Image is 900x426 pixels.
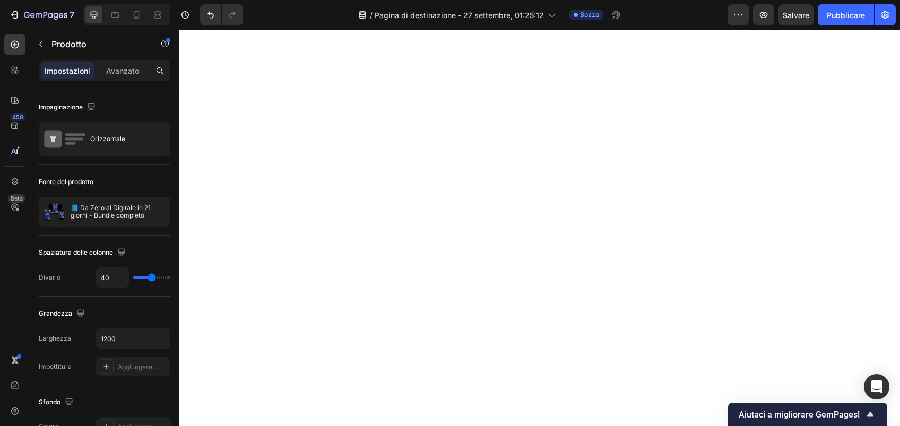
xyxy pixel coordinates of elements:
[739,408,877,421] button: Mostra sondaggio - Aiutaci a migliorare GemPages!
[97,329,170,348] input: Automatico
[370,10,373,21] span: /
[39,362,72,371] font: Imbottitura
[39,248,113,257] font: Spaziatura delle colonne
[39,273,60,282] font: Divario
[8,194,25,203] div: Beta
[51,38,142,50] p: Product
[90,127,155,151] div: Orizzontale
[818,4,874,25] button: Pubblicare
[580,10,599,20] span: Bozza
[97,268,128,287] input: Automatico
[118,362,168,372] div: Aggiungere...
[106,65,139,76] p: Avanzato
[200,4,243,25] div: Annulla/Ripeti
[864,374,889,399] div: Apri Intercom Messenger
[70,8,74,21] p: 7
[45,65,90,76] p: Impostazioni
[39,177,93,187] font: Fonte del prodotto
[44,201,65,222] img: Caratteristiche del prodotto IMG
[783,11,809,20] span: Salvare
[778,4,814,25] button: Salvare
[179,30,900,426] iframe: Design area
[39,309,72,318] font: Grandezza
[71,204,166,219] p: 📘 Da Zero al Digitale in 21 giorni - Bundle completo
[39,334,71,343] font: Larghezza
[10,113,25,121] div: 450
[375,10,544,21] span: Pagina di destinazione - 27 settembre, 01:25:12
[39,397,60,407] font: Sfondo
[827,10,865,21] font: Pubblicare
[39,102,83,112] font: Impaginazione
[739,410,864,420] span: Aiutaci a migliorare GemPages!
[4,4,79,25] button: 7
